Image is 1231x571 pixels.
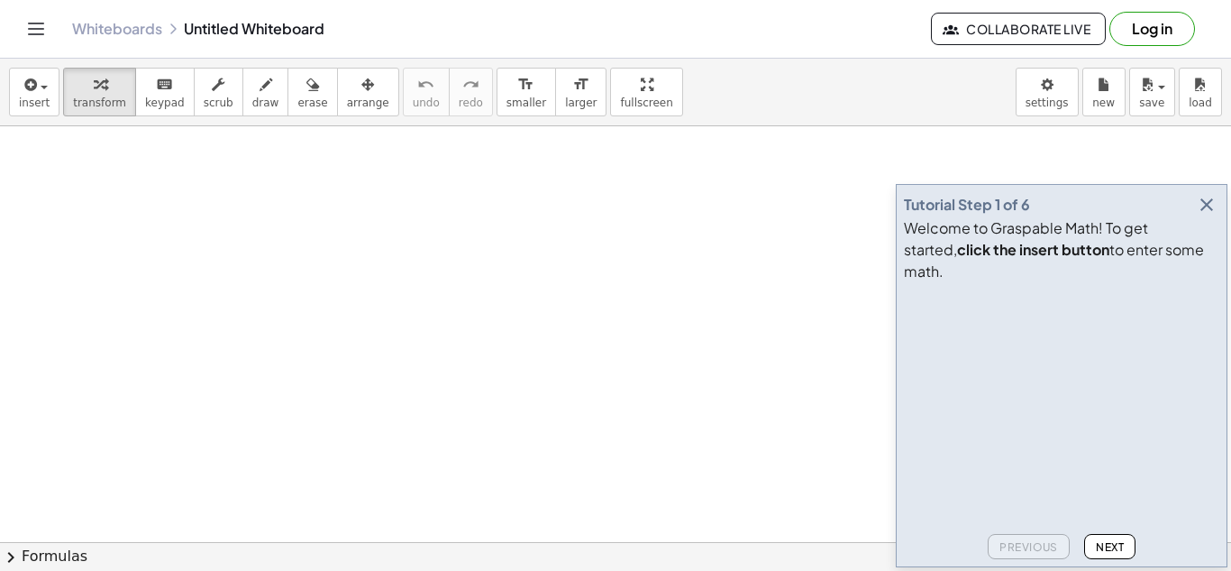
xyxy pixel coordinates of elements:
[1016,68,1079,116] button: settings
[63,68,136,116] button: transform
[565,97,597,109] span: larger
[204,97,233,109] span: scrub
[957,240,1109,259] b: click the insert button
[946,21,1090,37] span: Collaborate Live
[297,97,327,109] span: erase
[1129,68,1175,116] button: save
[1139,97,1164,109] span: save
[72,20,162,38] a: Whiteboards
[620,97,672,109] span: fullscreen
[135,68,195,116] button: keyboardkeypad
[252,97,279,109] span: draw
[1179,68,1222,116] button: load
[417,74,434,96] i: undo
[497,68,556,116] button: format_sizesmaller
[337,68,399,116] button: arrange
[931,13,1106,45] button: Collaborate Live
[242,68,289,116] button: draw
[1082,68,1126,116] button: new
[9,68,59,116] button: insert
[413,97,440,109] span: undo
[449,68,493,116] button: redoredo
[555,68,606,116] button: format_sizelarger
[1189,97,1212,109] span: load
[156,74,173,96] i: keyboard
[194,68,243,116] button: scrub
[506,97,546,109] span: smaller
[19,97,50,109] span: insert
[610,68,682,116] button: fullscreen
[462,74,479,96] i: redo
[1084,534,1135,559] button: Next
[1109,12,1195,46] button: Log in
[904,194,1030,216] div: Tutorial Step 1 of 6
[1096,540,1124,554] span: Next
[517,74,534,96] i: format_size
[459,97,483,109] span: redo
[1026,97,1069,109] span: settings
[73,97,126,109] span: transform
[287,68,337,116] button: erase
[145,97,185,109] span: keypad
[22,14,50,43] button: Toggle navigation
[904,217,1219,282] div: Welcome to Graspable Math! To get started, to enter some math.
[1092,97,1115,109] span: new
[572,74,589,96] i: format_size
[347,97,389,109] span: arrange
[403,68,450,116] button: undoundo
